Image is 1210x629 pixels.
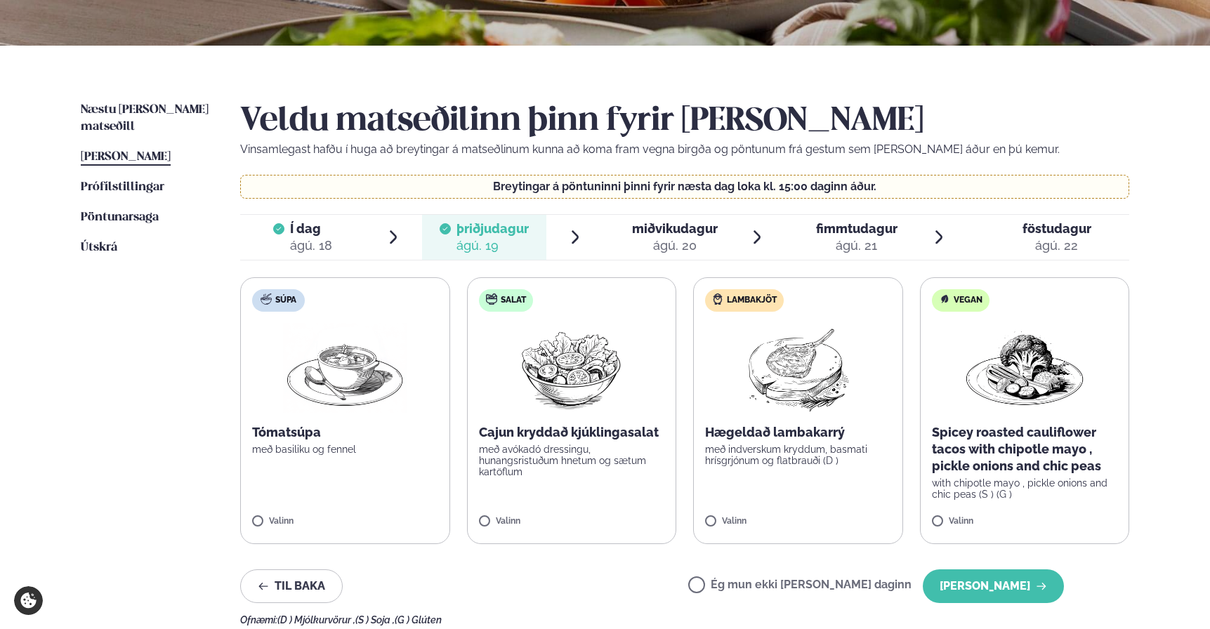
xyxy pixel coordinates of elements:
div: ágú. 20 [632,237,718,254]
p: Breytingar á pöntuninni þinni fyrir næsta dag loka kl. 15:00 daginn áður. [255,181,1115,192]
p: Spicey roasted cauliflower tacos with chipotle mayo , pickle onions and chic peas [932,424,1118,475]
p: með indverskum kryddum, basmati hrísgrjónum og flatbrauði (D ) [705,444,891,466]
span: (D ) Mjólkurvörur , [277,614,355,625]
span: Súpa [275,295,296,306]
span: miðvikudagur [632,221,718,236]
span: föstudagur [1022,221,1091,236]
img: Soup.png [283,323,407,413]
a: Pöntunarsaga [81,209,159,226]
a: [PERSON_NAME] [81,149,171,166]
button: Til baka [240,569,343,603]
a: Næstu [PERSON_NAME] matseðill [81,102,212,135]
div: ágú. 22 [1022,237,1091,254]
span: (S ) Soja , [355,614,395,625]
p: Cajun kryddað kjúklingasalat [479,424,665,441]
span: Lambakjöt [727,295,777,306]
h2: Veldu matseðilinn þinn fyrir [PERSON_NAME] [240,102,1129,141]
p: Tómatsúpa [252,424,438,441]
span: Salat [501,295,526,306]
span: (G ) Glúten [395,614,442,625]
span: [PERSON_NAME] [81,151,171,163]
div: Ofnæmi: [240,614,1129,625]
button: [PERSON_NAME] [923,569,1064,603]
span: Næstu [PERSON_NAME] matseðill [81,104,209,133]
a: Cookie settings [14,586,43,615]
img: Vegan.png [963,323,1086,413]
img: Vegan.svg [939,293,950,305]
img: soup.svg [261,293,272,305]
img: Salad.png [509,323,633,413]
span: fimmtudagur [816,221,897,236]
p: with chipotle mayo , pickle onions and chic peas (S ) (G ) [932,477,1118,500]
p: Vinsamlegast hafðu í huga að breytingar á matseðlinum kunna að koma fram vegna birgða og pöntunum... [240,141,1129,158]
span: þriðjudagur [456,221,529,236]
p: Hægeldað lambakarrý [705,424,891,441]
p: með basiliku og fennel [252,444,438,455]
span: Í dag [290,220,332,237]
span: Útskrá [81,241,117,253]
div: ágú. 19 [456,237,529,254]
div: ágú. 18 [290,237,332,254]
span: Pöntunarsaga [81,211,159,223]
span: Vegan [954,295,982,306]
img: Lamb-Meat.png [736,323,860,413]
img: Lamb.svg [712,293,723,305]
p: með avókadó dressingu, hunangsristuðum hnetum og sætum kartöflum [479,444,665,477]
a: Prófílstillingar [81,179,164,196]
span: Prófílstillingar [81,181,164,193]
a: Útskrá [81,239,117,256]
div: ágú. 21 [816,237,897,254]
img: salad.svg [486,293,497,305]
